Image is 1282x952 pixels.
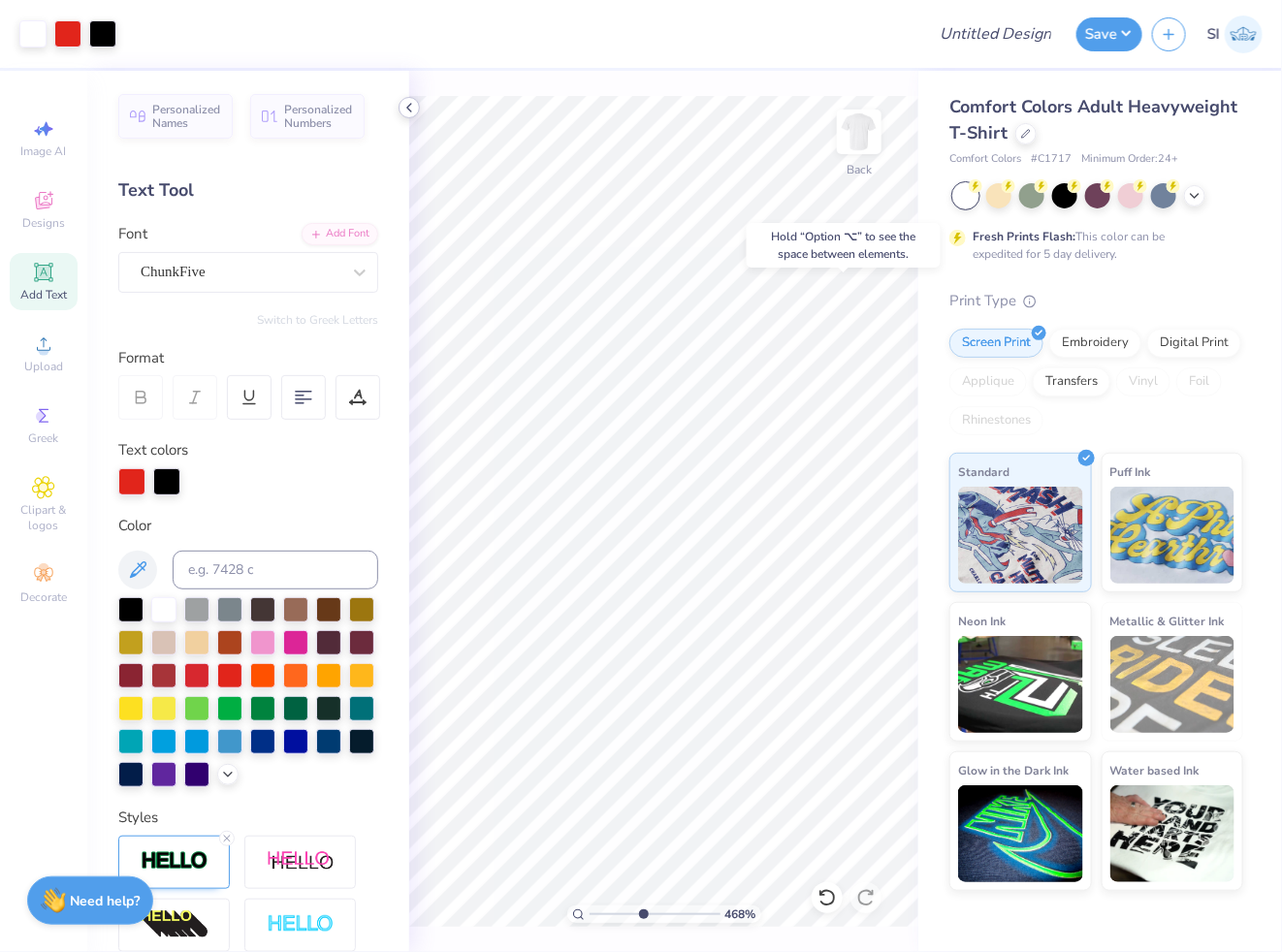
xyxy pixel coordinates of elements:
span: Designs [22,215,65,231]
div: Back [847,161,872,178]
button: Switch to Greek Letters [257,312,378,328]
div: Applique [949,367,1027,397]
span: Decorate [20,589,67,605]
div: Hold “Option ⌥” to see the space between elements. [747,223,941,268]
a: SI [1207,16,1263,53]
span: Image AI [21,143,67,159]
span: Greek [29,430,59,446]
span: # C1717 [1031,151,1072,168]
div: Add Font [302,223,378,245]
div: Vinyl [1116,367,1170,397]
span: Clipart & logos [10,502,78,533]
span: Add Text [20,287,67,302]
img: 3d Illusion [141,909,208,940]
span: Personalized Numbers [284,103,353,130]
span: Metallic & Glitter Ink [1110,611,1225,631]
div: Format [118,347,380,369]
div: This color can be expedited for 5 day delivery. [973,228,1211,263]
label: Font [118,223,147,245]
span: SI [1207,23,1220,46]
span: Glow in the Dark Ink [958,760,1069,780]
img: Neon Ink [958,636,1083,733]
div: Color [118,515,378,537]
span: Puff Ink [1110,461,1151,482]
img: Standard [958,487,1083,584]
div: Print Type [949,290,1243,312]
button: Save [1076,17,1142,51]
div: Digital Print [1147,329,1241,358]
span: Comfort Colors [949,151,1021,168]
div: Text Tool [118,177,378,204]
div: Rhinestones [949,406,1043,435]
div: Screen Print [949,329,1043,358]
img: Negative Space [267,914,335,936]
span: Comfort Colors Adult Heavyweight T-Shirt [949,95,1237,144]
span: Water based Ink [1110,760,1200,780]
img: Back [840,112,879,151]
div: Styles [118,807,378,829]
span: Neon Ink [958,611,1006,631]
span: Personalized Names [152,103,221,130]
strong: Fresh Prints Flash: [973,229,1075,244]
span: Minimum Order: 24 + [1081,151,1178,168]
img: Water based Ink [1110,785,1235,882]
img: Stroke [141,850,208,873]
img: Shadow [267,850,335,874]
input: e.g. 7428 c [173,551,378,589]
span: Upload [24,359,63,374]
span: Standard [958,461,1010,482]
img: Puff Ink [1110,487,1235,584]
img: Glow in the Dark Ink [958,785,1083,882]
img: Stephanie Igarta [1225,16,1263,53]
strong: Need help? [71,892,141,910]
div: Foil [1176,367,1222,397]
div: Transfers [1033,367,1110,397]
span: 468 % [725,905,756,923]
div: Embroidery [1049,329,1141,358]
img: Metallic & Glitter Ink [1110,636,1235,733]
label: Text colors [118,439,188,461]
input: Untitled Design [924,15,1067,53]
